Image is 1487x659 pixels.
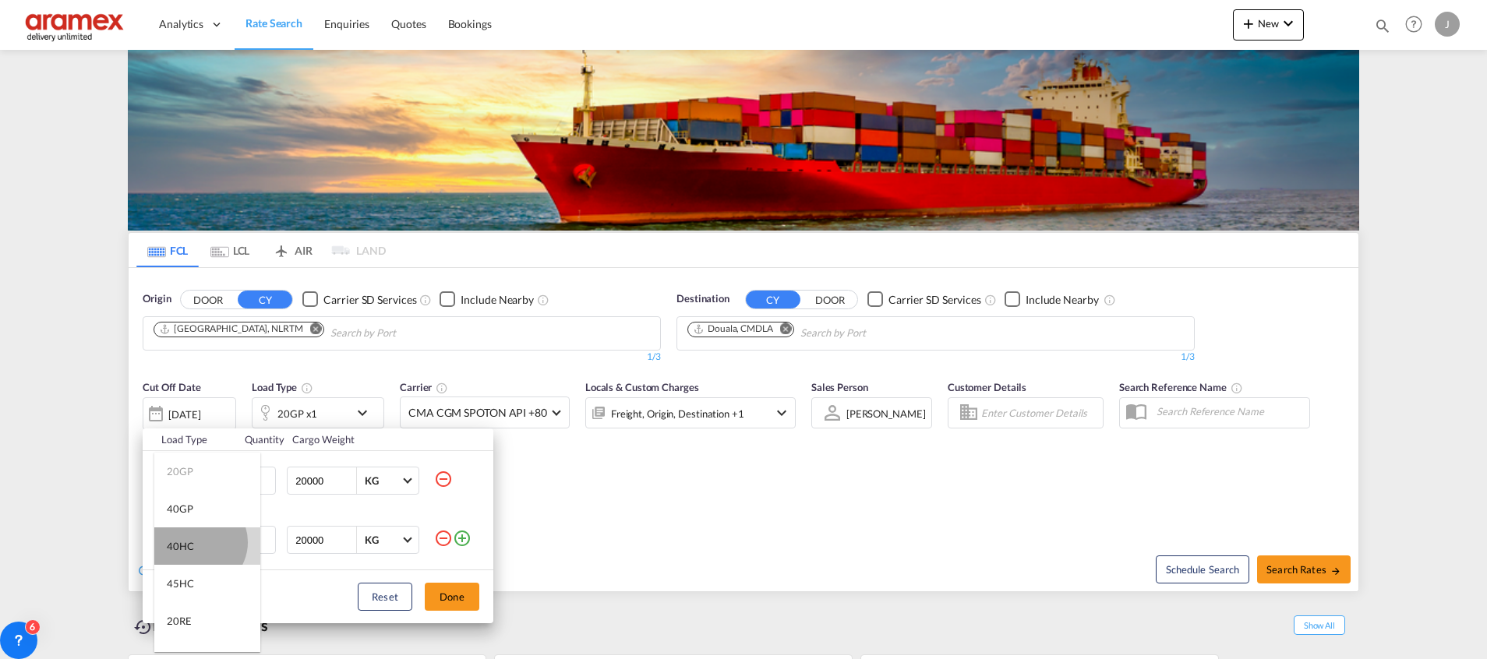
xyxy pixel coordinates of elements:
div: 40GP [167,502,193,516]
div: 40HC [167,539,194,553]
div: 20RE [167,614,192,628]
div: 45HC [167,576,194,590]
div: 20GP [167,464,193,478]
